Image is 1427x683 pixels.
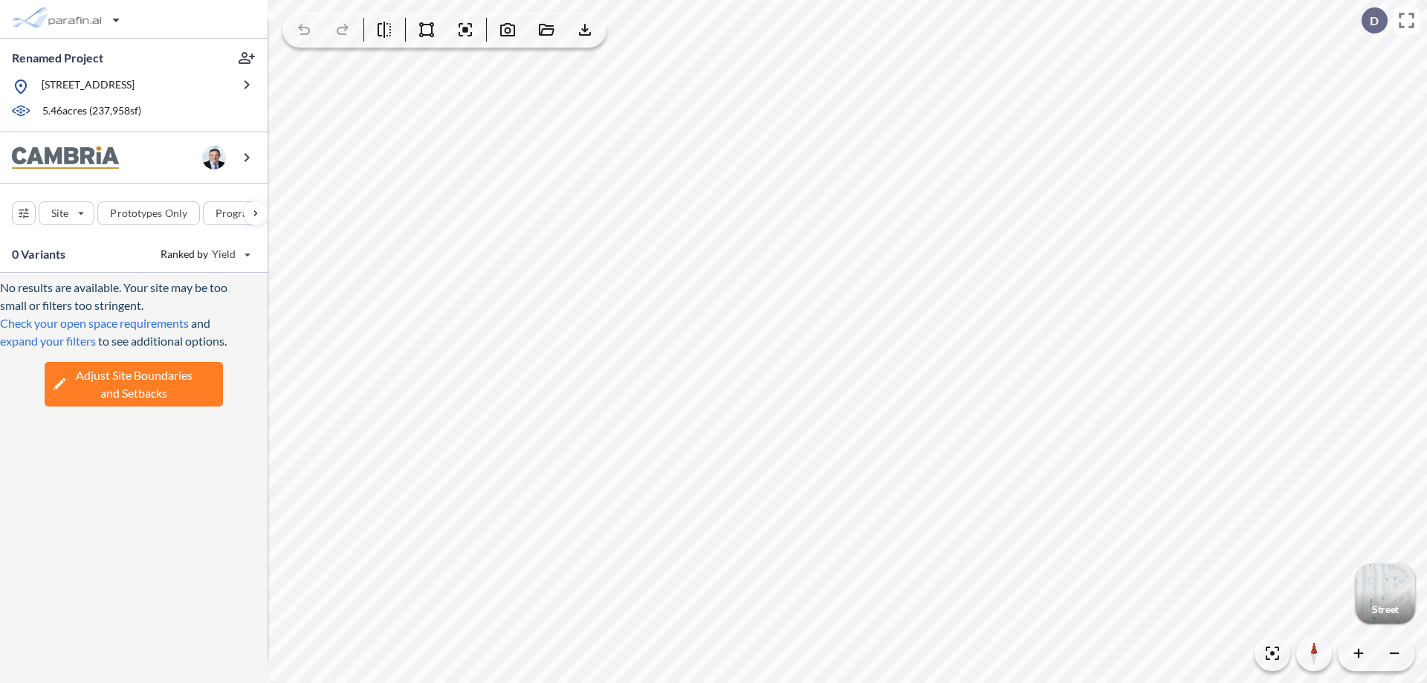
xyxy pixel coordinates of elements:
button: Switcher ImageStreet [1356,564,1415,624]
button: Program [203,201,283,225]
button: Adjust Site Boundariesand Setbacks [45,362,223,407]
p: [STREET_ADDRESS] [42,77,135,96]
img: user logo [202,146,226,169]
p: D [1370,14,1379,27]
span: Yield [212,247,236,262]
p: 0 Variants [12,245,66,263]
img: BrandImage [12,146,119,169]
button: Prototypes Only [97,201,200,225]
p: Program [216,206,257,221]
span: Adjust Site Boundaries and Setbacks [76,366,192,402]
p: Prototypes Only [110,206,187,221]
p: Street [1372,603,1399,615]
p: Renamed Project [12,50,103,66]
p: 5.46 acres ( 237,958 sf) [42,103,141,120]
button: Ranked by Yield [149,242,260,266]
button: Site [39,201,94,225]
p: Site [51,206,68,221]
